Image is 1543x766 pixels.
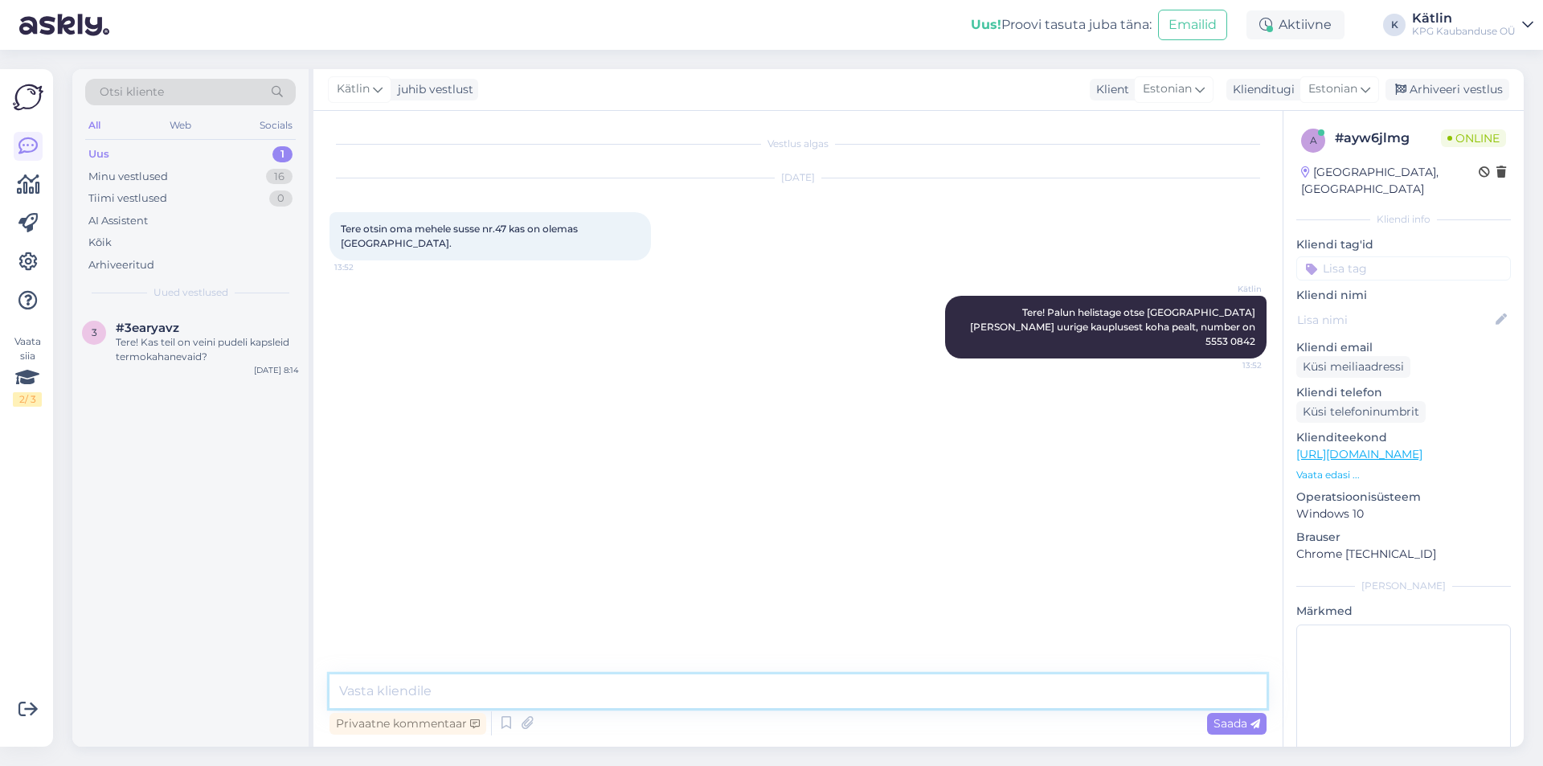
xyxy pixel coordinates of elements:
p: Vaata edasi ... [1296,468,1511,482]
div: Tiimi vestlused [88,190,167,207]
p: Chrome [TECHNICAL_ID] [1296,546,1511,563]
div: AI Assistent [88,213,148,229]
div: Socials [256,115,296,136]
div: 2 / 3 [13,392,42,407]
span: Estonian [1143,80,1192,98]
div: Kätlin [1412,12,1516,25]
div: All [85,115,104,136]
div: [DATE] 8:14 [254,364,299,376]
div: Tere! Kas teil on veini pudeli kapsleid termokahanevaid? [116,335,299,364]
div: [DATE] [329,170,1267,185]
input: Lisa nimi [1297,311,1492,329]
div: Uus [88,146,109,162]
span: Saada [1214,716,1260,731]
div: 0 [269,190,293,207]
span: Kätlin [1201,283,1262,295]
div: Küsi telefoninumbrit [1296,401,1426,423]
div: Arhiveeritud [88,257,154,273]
button: Emailid [1158,10,1227,40]
div: # ayw6jlmg [1335,129,1441,148]
span: 13:52 [1201,359,1262,371]
p: Operatsioonisüsteem [1296,489,1511,506]
div: 16 [266,169,293,185]
a: [URL][DOMAIN_NAME] [1296,447,1422,461]
div: Klienditugi [1226,81,1295,98]
span: 3 [92,326,97,338]
p: Kliendi email [1296,339,1511,356]
p: Klienditeekond [1296,429,1511,446]
span: Tere otsin oma mehele susse nr.47 kas on olemas [GEOGRAPHIC_DATA]. [341,223,580,249]
div: Aktiivne [1246,10,1344,39]
div: Küsi meiliaadressi [1296,356,1410,378]
div: Privaatne kommentaar [329,713,486,735]
div: [PERSON_NAME] [1296,579,1511,593]
b: Uus! [971,17,1001,32]
div: Minu vestlused [88,169,168,185]
span: a [1310,134,1317,146]
span: #3earyavz [116,321,179,335]
div: KPG Kaubanduse OÜ [1412,25,1516,38]
div: Web [166,115,194,136]
span: Estonian [1308,80,1357,98]
input: Lisa tag [1296,256,1511,281]
div: Klient [1090,81,1129,98]
span: Tere! Palun helistage otse [GEOGRAPHIC_DATA] [PERSON_NAME] uurige kauplusest koha pealt, number o... [970,306,1258,347]
img: Askly Logo [13,82,43,113]
div: Arhiveeri vestlus [1385,79,1509,100]
div: 1 [272,146,293,162]
a: KätlinKPG Kaubanduse OÜ [1412,12,1533,38]
div: Kõik [88,235,112,251]
div: Vaata siia [13,334,42,407]
div: Kliendi info [1296,212,1511,227]
span: Uued vestlused [153,285,228,300]
p: Kliendi tag'id [1296,236,1511,253]
p: Brauser [1296,529,1511,546]
p: Kliendi telefon [1296,384,1511,401]
p: Kliendi nimi [1296,287,1511,304]
span: Otsi kliente [100,84,164,100]
p: Windows 10 [1296,506,1511,522]
div: Vestlus algas [329,137,1267,151]
div: [GEOGRAPHIC_DATA], [GEOGRAPHIC_DATA] [1301,164,1479,198]
span: Online [1441,129,1506,147]
div: K [1383,14,1406,36]
p: Märkmed [1296,603,1511,620]
div: Proovi tasuta juba täna: [971,15,1152,35]
span: Kätlin [337,80,370,98]
div: juhib vestlust [391,81,473,98]
span: 13:52 [334,261,395,273]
